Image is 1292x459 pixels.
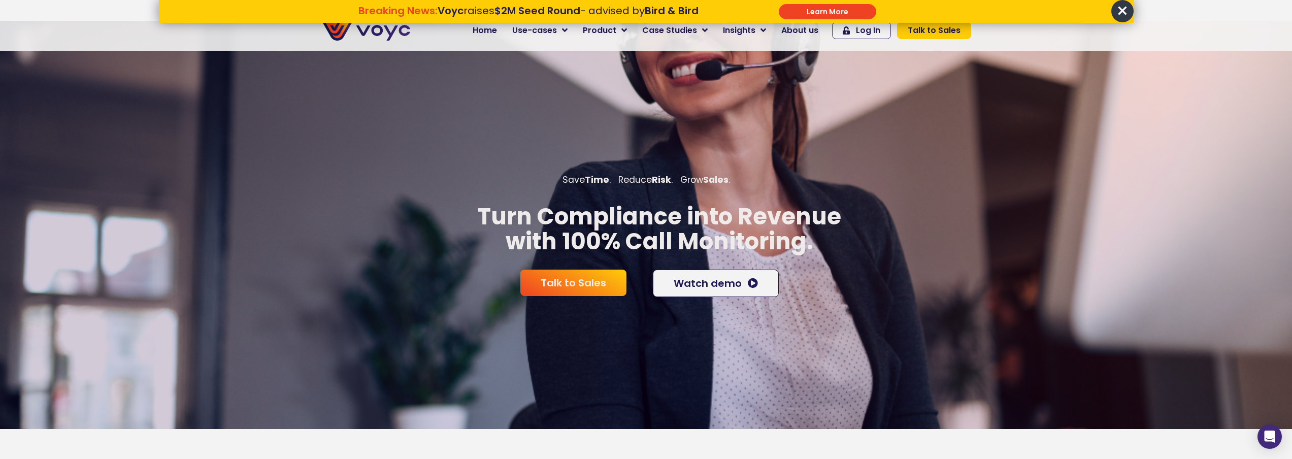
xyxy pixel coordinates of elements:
strong: Breaking News: [358,4,438,18]
b: Time [585,174,609,186]
div: Breaking News: Voyc raises $2M Seed Round - advised by Bird & Bird [307,5,750,29]
span: raises - advised by [438,4,699,18]
div: Open Intercom Messenger [1257,424,1282,449]
span: Log In [856,26,880,35]
span: Product [583,24,616,37]
span: Talk to Sales [908,26,960,35]
b: Sales [703,174,728,186]
a: Case Studies [635,20,715,41]
a: Use-cases [505,20,575,41]
a: About us [774,20,826,41]
a: Log In [832,22,891,39]
strong: Bird & Bird [645,4,699,18]
a: Watch demo [653,270,779,297]
a: Insights [715,20,774,41]
span: Watch demo [674,278,742,288]
b: Risk [652,174,671,186]
a: Product [575,20,635,41]
span: Home [473,24,497,37]
img: voyc-full-logo [321,20,410,41]
span: Case Studies [642,24,697,37]
a: Talk to Sales [520,270,626,296]
a: Home [465,20,505,41]
span: About us [781,24,818,37]
strong: Voyc [438,4,463,18]
strong: $2M Seed Round [494,4,580,18]
a: Talk to Sales [897,22,971,39]
span: Talk to Sales [541,278,606,288]
span: Insights [723,24,755,37]
span: Use-cases [512,24,557,37]
div: Submit [779,4,876,19]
